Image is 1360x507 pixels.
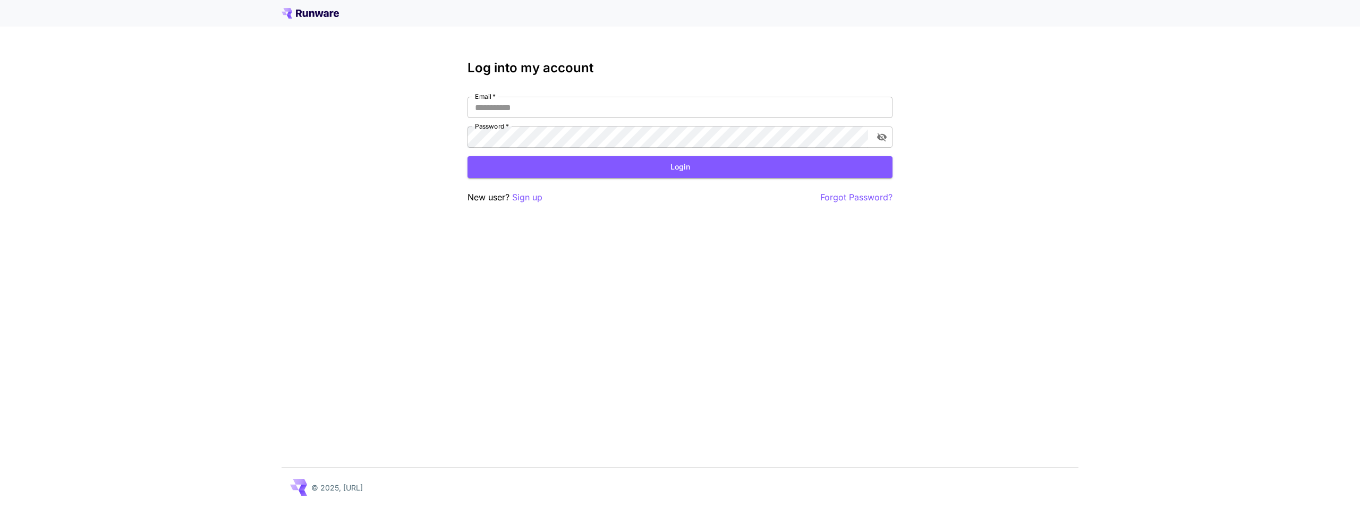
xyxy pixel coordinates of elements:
h3: Log into my account [467,61,892,75]
p: New user? [467,191,542,204]
button: toggle password visibility [872,128,891,147]
button: Forgot Password? [820,191,892,204]
button: Login [467,156,892,178]
label: Email [475,92,496,101]
label: Password [475,122,509,131]
button: Sign up [512,191,542,204]
p: © 2025, [URL] [311,482,363,493]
